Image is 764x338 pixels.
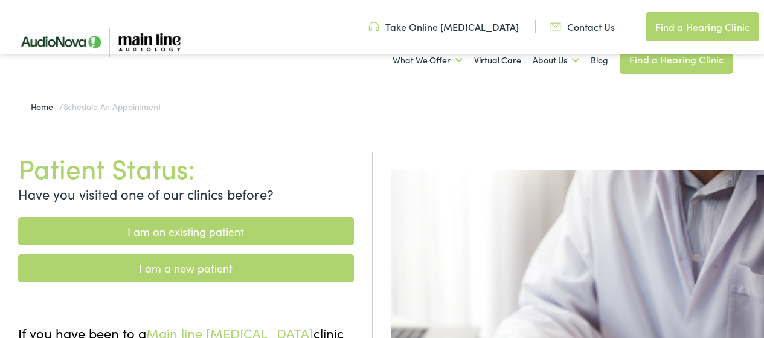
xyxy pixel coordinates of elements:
[533,38,579,83] a: About Us
[18,152,354,184] h1: Patient Status:
[591,38,608,83] a: Blog
[18,184,354,204] p: Have you visited one of our clinics before?
[368,20,379,33] img: utility icon
[31,100,59,112] a: Home
[620,45,733,74] a: Find a Hearing Clinic
[550,20,561,33] img: utility icon
[368,20,519,33] a: Take Online [MEDICAL_DATA]
[18,254,354,282] a: I am a new patient
[31,100,161,112] span: /
[63,100,161,112] span: Schedule an Appointment
[393,38,463,83] a: What We Offer
[474,38,521,83] a: Virtual Care
[18,217,354,245] a: I am an existing patient
[646,12,759,41] a: Find a Hearing Clinic
[550,20,615,33] a: Contact Us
